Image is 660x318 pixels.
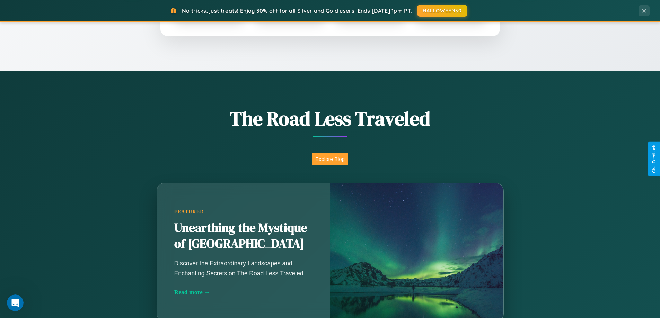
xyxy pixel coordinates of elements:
button: Explore Blog [312,153,348,165]
div: Read more → [174,289,313,296]
h1: The Road Less Traveled [122,105,538,132]
h2: Unearthing the Mystique of [GEOGRAPHIC_DATA] [174,220,313,252]
div: Give Feedback [652,145,657,173]
button: HALLOWEEN30 [417,5,467,17]
span: No tricks, just treats! Enjoy 30% off for all Silver and Gold users! Ends [DATE] 1pm PT. [182,7,412,14]
iframe: Intercom live chat [7,294,24,311]
div: Featured [174,209,313,215]
p: Discover the Extraordinary Landscapes and Enchanting Secrets on The Road Less Traveled. [174,258,313,278]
